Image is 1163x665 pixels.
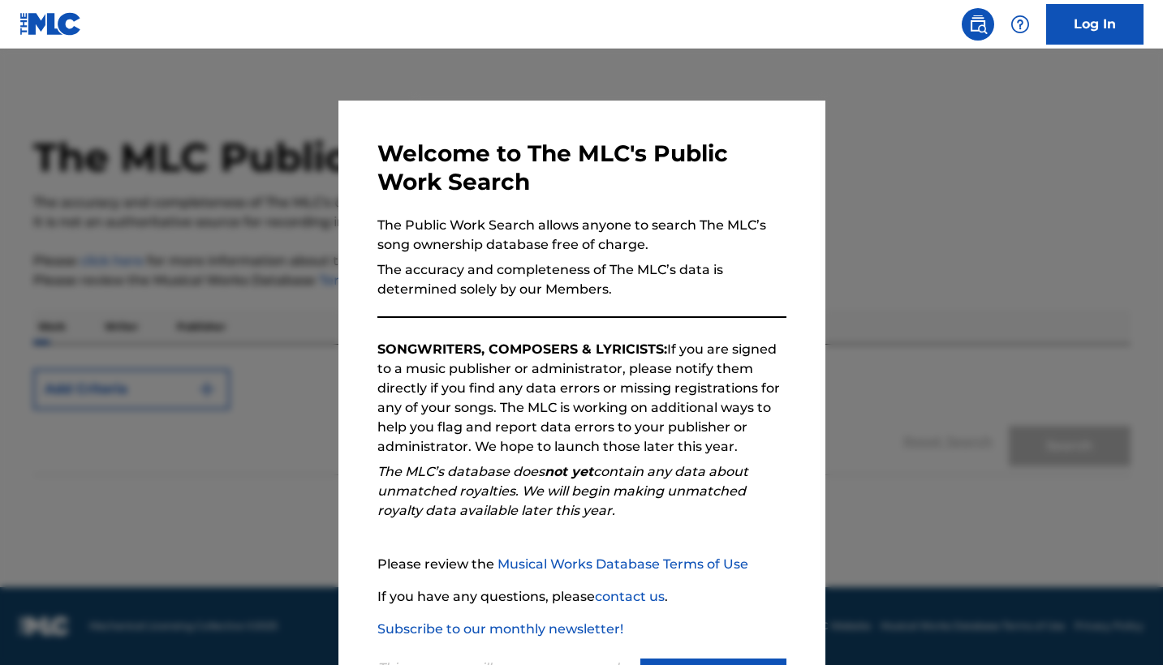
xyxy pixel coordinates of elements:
p: If you have any questions, please . [377,587,786,607]
div: Help [1004,8,1036,41]
a: contact us [595,589,665,604]
p: The Public Work Search allows anyone to search The MLC’s song ownership database free of charge. [377,216,786,255]
img: search [968,15,988,34]
a: Log In [1046,4,1144,45]
img: help [1010,15,1030,34]
p: The accuracy and completeness of The MLC’s data is determined solely by our Members. [377,260,786,299]
strong: not yet [545,464,593,479]
strong: SONGWRITERS, COMPOSERS & LYRICISTS: [377,341,667,357]
h3: Welcome to The MLC's Public Work Search [377,139,786,196]
p: Please review the [377,555,786,574]
p: If you are signed to a music publisher or administrator, please notify them directly if you find ... [377,340,786,457]
img: MLC Logo [19,12,82,36]
em: The MLC’s database does contain any data about unmatched royalties. We will begin making unmatche... [377,464,748,518]
a: Public Search [962,8,994,41]
a: Subscribe to our monthly newsletter! [377,621,623,637]
a: Musical Works Database Terms of Use [498,556,748,572]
